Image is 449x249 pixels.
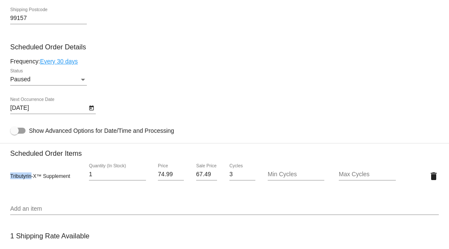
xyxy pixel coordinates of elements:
span: Tributyrin-X™ Supplement [10,173,70,179]
mat-icon: delete [429,171,439,181]
a: Every 30 days [40,58,78,65]
h3: Scheduled Order Details [10,43,439,51]
h3: 1 Shipping Rate Available [10,227,89,245]
button: Open calendar [87,103,96,112]
div: Frequency: [10,58,439,65]
h3: Scheduled Order Items [10,143,439,157]
input: Min Cycles [268,171,325,178]
input: Price [158,171,184,178]
input: Quantity (In Stock) [89,171,146,178]
input: Add an item [10,206,439,212]
mat-select: Status [10,76,87,83]
input: Max Cycles [339,171,396,178]
span: Show Advanced Options for Date/Time and Processing [29,126,174,135]
span: Paused [10,76,30,83]
input: Next Occurrence Date [10,105,87,112]
input: Shipping Postcode [10,15,87,22]
input: Sale Price [196,171,217,178]
input: Cycles [229,171,255,178]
